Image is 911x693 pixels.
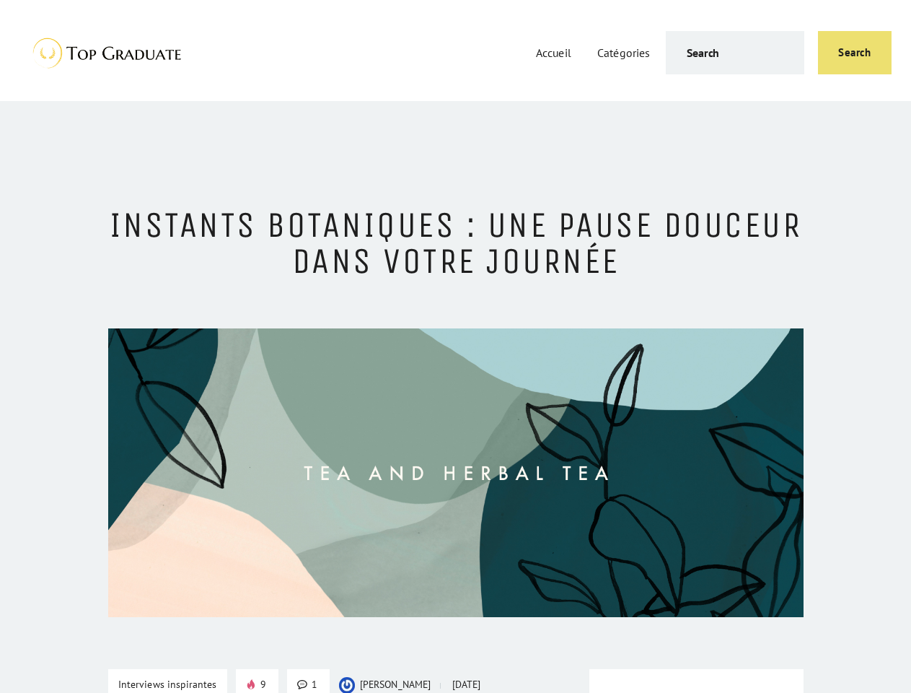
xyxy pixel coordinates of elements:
[523,36,584,69] a: Accueil
[818,31,892,74] button: Search
[584,36,664,69] a: Catégories
[360,678,431,691] span: [PERSON_NAME]
[452,677,481,692] span: [DATE]
[108,207,804,279] h1: Instants Botaniques : Une pause douceur dans votre journée
[26,31,182,74] img: Stories
[260,678,266,691] span: 9
[536,45,571,60] span: Accueil
[597,45,651,60] span: Catégories
[312,678,317,691] span: 1
[666,31,804,74] input: Search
